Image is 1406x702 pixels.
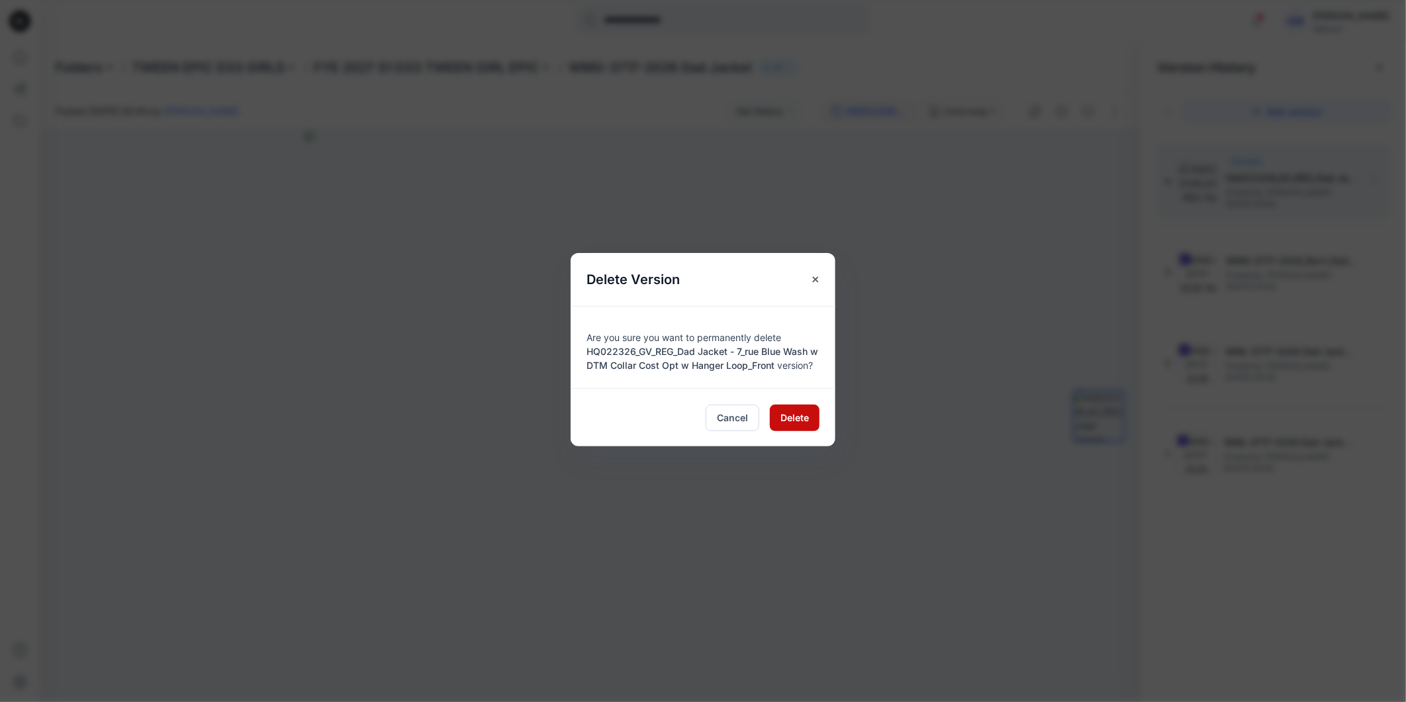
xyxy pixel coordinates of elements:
[804,268,827,291] button: Close
[717,411,748,425] span: Cancel
[586,346,818,371] span: HQ022326_GV_REG_Dad Jacket - 7_rue Blue Wash w DTM Collar Cost Opt w Hanger Loop_Front
[571,253,696,306] h5: Delete Version
[586,323,820,372] div: Are you sure you want to permanently delete version?
[780,411,809,425] span: Delete
[770,405,820,431] button: Delete
[706,405,759,431] button: Cancel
